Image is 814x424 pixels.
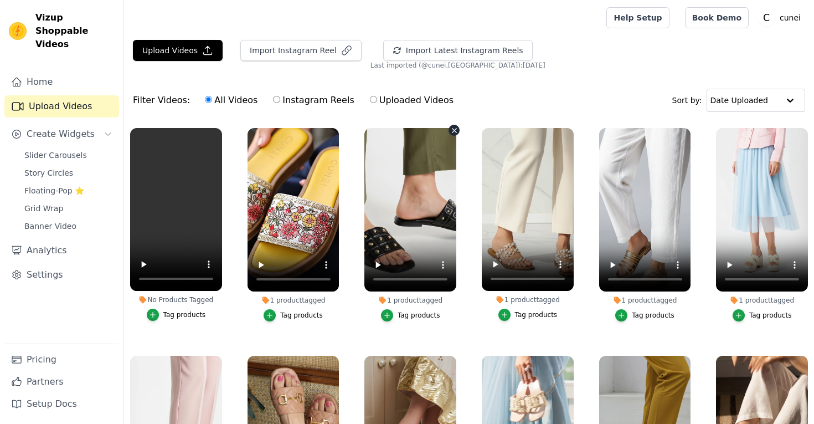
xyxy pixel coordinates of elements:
span: Banner Video [24,221,76,232]
a: Setup Docs [4,393,119,415]
a: Story Circles [18,165,119,181]
a: Banner Video [18,218,119,234]
button: Tag products [498,309,558,321]
input: Instagram Reels [273,96,280,103]
div: Filter Videos: [133,88,460,113]
span: Last imported (@ cunei.[GEOGRAPHIC_DATA] ): [DATE] [370,61,545,70]
a: Home [4,71,119,93]
div: Tag products [632,311,674,320]
span: Story Circles [24,167,73,178]
button: Tag products [733,309,792,321]
a: Floating-Pop ⭐ [18,183,119,198]
button: Tag products [615,309,674,321]
a: Partners [4,371,119,393]
label: Instagram Reels [272,93,354,108]
button: Import Latest Instagram Reels [383,40,533,61]
a: Pricing [4,349,119,371]
label: Uploaded Videos [369,93,454,108]
div: Sort by: [672,89,806,112]
div: 1 product tagged [716,296,808,305]
div: Tag products [163,310,206,319]
a: Analytics [4,239,119,262]
div: Tag products [398,311,440,320]
button: Tag products [147,309,206,321]
a: Upload Videos [4,95,119,118]
p: cunei [775,8,805,28]
a: Slider Carousels [18,147,119,163]
input: All Videos [205,96,212,103]
input: Uploaded Videos [370,96,377,103]
div: Tag products [749,311,792,320]
span: Vizup Shoppable Videos [35,11,115,51]
div: No Products Tagged [130,295,222,304]
button: Create Widgets [4,123,119,145]
button: Tag products [264,309,323,321]
button: Video Delete [449,125,460,136]
button: Upload Videos [133,40,223,61]
span: Create Widgets [27,127,95,141]
div: 1 product tagged [364,296,456,305]
a: Help Setup [606,7,669,28]
img: Vizup [9,22,27,40]
div: 1 product tagged [482,295,574,304]
button: C cunei [758,8,805,28]
a: Grid Wrap [18,201,119,216]
button: Tag products [381,309,440,321]
text: C [763,12,770,23]
span: Grid Wrap [24,203,63,214]
span: Floating-Pop ⭐ [24,185,84,196]
a: Settings [4,264,119,286]
label: All Videos [204,93,258,108]
button: Import Instagram Reel [240,40,362,61]
span: Slider Carousels [24,150,87,161]
div: Tag products [280,311,323,320]
div: Tag products [515,310,558,319]
div: 1 product tagged [599,296,691,305]
a: Book Demo [685,7,749,28]
div: 1 product tagged [248,296,339,305]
